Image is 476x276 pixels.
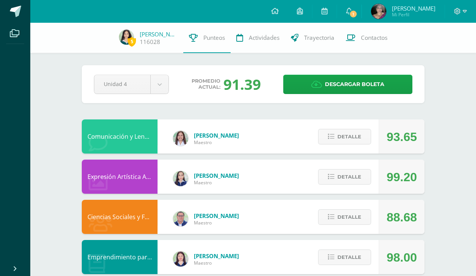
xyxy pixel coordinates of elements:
img: 360951c6672e02766e5b7d72674f168c.png [173,171,188,186]
div: 98.00 [387,240,417,274]
img: 3a3c8100c5ad4521c7d5a241b3180da3.png [371,4,386,19]
span: 1 [349,10,357,18]
span: Trayectoria [304,34,334,42]
div: Expresión Artística ARTES PLÁSTICAS [82,160,158,194]
span: [PERSON_NAME] [194,132,239,139]
span: Detalle [337,210,361,224]
span: [PERSON_NAME] [392,5,435,12]
span: Detalle [337,250,361,264]
span: [PERSON_NAME] [194,172,239,179]
div: Comunicación y Lenguaje, Inglés [82,119,158,154]
span: [PERSON_NAME] [194,212,239,220]
a: Punteos [183,23,231,53]
span: 5 [128,37,136,46]
span: Promedio actual: [192,78,220,90]
span: Detalle [337,170,361,184]
a: Descargar boleta [283,75,412,94]
button: Detalle [318,249,371,265]
span: Maestro [194,260,239,266]
img: c1c1b07ef08c5b34f56a5eb7b3c08b85.png [173,211,188,226]
span: Descargar boleta [325,75,384,94]
span: Detalle [337,130,361,144]
button: Detalle [318,129,371,144]
span: Contactos [361,34,387,42]
img: acecb51a315cac2de2e3deefdb732c9f.png [173,131,188,146]
button: Detalle [318,169,371,185]
a: Actividades [231,23,285,53]
img: 630113e3c11eaf4d2372eacf1d972cf3.png [119,30,134,45]
span: Maestro [194,179,239,186]
span: Maestro [194,220,239,226]
img: a452c7054714546f759a1a740f2e8572.png [173,251,188,267]
span: Mi Perfil [392,11,435,18]
span: Unidad 4 [104,75,141,93]
span: Maestro [194,139,239,146]
span: [PERSON_NAME] [194,252,239,260]
div: 91.39 [223,74,261,94]
a: 116028 [140,38,160,46]
div: 99.20 [387,160,417,194]
a: Trayectoria [285,23,340,53]
a: Contactos [340,23,393,53]
div: 93.65 [387,120,417,154]
div: Ciencias Sociales y Formación Ciudadana [82,200,158,234]
button: Detalle [318,209,371,225]
div: Emprendimiento para la Productividad [82,240,158,274]
span: Actividades [249,34,279,42]
div: 88.68 [387,200,417,234]
span: Punteos [203,34,225,42]
a: [PERSON_NAME] [140,30,178,38]
a: Unidad 4 [94,75,169,94]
